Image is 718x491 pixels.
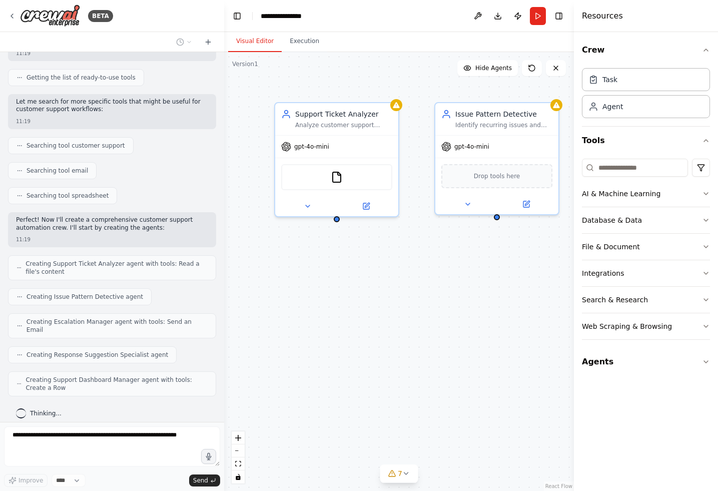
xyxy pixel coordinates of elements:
div: 11:19 [16,50,208,57]
img: FileReadTool [331,171,343,183]
div: Web Scraping & Browsing [582,321,672,331]
h4: Resources [582,10,623,22]
div: Analyze customer support tickets from {ticket_source} to categorize them by urgency (High, Medium... [295,121,392,129]
div: Support Ticket AnalyzerAnalyze customer support tickets from {ticket_source} to categorize them b... [274,102,399,217]
span: gpt-4o-mini [454,143,489,151]
button: Start a new chat [200,36,216,48]
span: Searching tool spreadsheet [27,192,109,200]
div: Version 1 [232,60,258,68]
button: AI & Machine Learning [582,181,710,207]
span: Improve [19,476,43,484]
div: Issue Pattern DetectiveIdentify recurring issues and common patterns across support tickets. Trac... [434,102,559,215]
button: Visual Editor [228,31,282,52]
img: Logo [20,5,80,27]
button: Hide right sidebar [552,9,566,23]
div: Support Ticket Analyzer [295,109,392,119]
span: Creating Escalation Manager agent with tools: Send an Email [27,318,208,334]
span: Searching tool email [27,167,88,175]
button: Crew [582,36,710,64]
div: Integrations [582,268,624,278]
p: Perfect! Now I'll create a comprehensive customer support automation crew. I'll start by creating... [16,216,208,232]
button: Integrations [582,260,710,286]
button: Click to speak your automation idea [201,449,216,464]
span: Send [193,476,208,484]
div: Identify recurring issues and common patterns across support tickets. Track frequently occurring ... [455,121,552,129]
span: Creating Issue Pattern Detective agent [27,293,143,301]
nav: breadcrumb [261,11,312,21]
button: Send [189,474,220,486]
button: Search & Research [582,287,710,313]
p: Let me search for more specific tools that might be useful for customer support workflows: [16,98,208,114]
button: zoom out [232,444,245,457]
button: Switch to previous chat [172,36,196,48]
button: Hide Agents [457,60,518,76]
button: Execution [282,31,327,52]
span: Thinking... [30,409,62,417]
div: Task [602,75,617,85]
div: Issue Pattern Detective [455,109,552,119]
span: Searching tool customer support [27,142,125,150]
span: Drop tools here [474,171,520,181]
div: React Flow controls [232,431,245,483]
button: zoom in [232,431,245,444]
button: File & Document [582,234,710,260]
span: Creating Support Dashboard Manager agent with tools: Create a Row [26,376,208,392]
div: File & Document [582,242,640,252]
button: fit view [232,457,245,470]
span: Creating Support Ticket Analyzer agent with tools: Read a file's content [26,260,208,276]
button: 7 [380,464,418,483]
div: Tools [582,155,710,348]
a: React Flow attribution [545,483,572,489]
div: AI & Machine Learning [582,189,660,199]
span: Getting the list of ready-to-use tools [27,74,136,82]
button: Hide left sidebar [230,9,244,23]
div: Database & Data [582,215,642,225]
div: Crew [582,64,710,126]
div: 11:19 [16,236,208,243]
button: toggle interactivity [232,470,245,483]
button: Open in side panel [338,200,394,212]
button: Agents [582,348,710,376]
span: Creating Response Suggestion Specialist agent [27,351,168,359]
button: Open in side panel [498,198,554,210]
button: Tools [582,127,710,155]
button: Improve [4,474,48,487]
button: Web Scraping & Browsing [582,313,710,339]
div: 11:19 [16,118,208,125]
span: 7 [398,468,402,478]
div: Agent [602,102,623,112]
div: Search & Research [582,295,648,305]
span: Hide Agents [475,64,512,72]
span: gpt-4o-mini [294,143,329,151]
button: Database & Data [582,207,710,233]
div: BETA [88,10,113,22]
